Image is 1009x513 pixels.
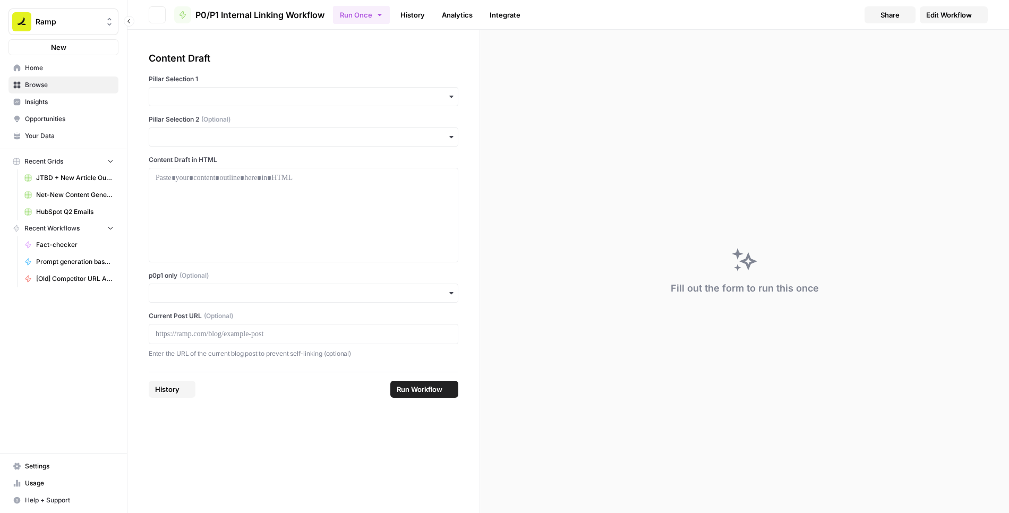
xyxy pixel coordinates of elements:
a: Settings [8,458,118,475]
span: Help + Support [25,495,114,505]
span: JTBD + New Article Output [36,173,114,183]
label: Pillar Selection 2 [149,115,458,124]
span: Browse [25,80,114,90]
a: Edit Workflow [920,6,988,23]
span: Share [880,10,900,20]
span: [Old] Competitor URL Analysis to Outline [36,274,114,284]
a: Net-New Content Generator - Grid Template [20,186,118,203]
a: Your Data [8,127,118,144]
button: Share [865,6,916,23]
a: [Old] Competitor URL Analysis to Outline [20,270,118,287]
button: Run Once [333,6,390,24]
span: Your Data [25,131,114,141]
a: Fact-checker [20,236,118,253]
a: History [394,6,431,23]
a: Home [8,59,118,76]
span: Settings [25,461,114,471]
div: Fill out the form to run this once [671,281,819,296]
span: Prompt generation based on URL v1 [36,257,114,267]
a: Integrate [483,6,527,23]
a: Analytics [435,6,479,23]
a: Browse [8,76,118,93]
span: Recent Grids [24,157,63,166]
span: Run Workflow [397,384,442,395]
a: HubSpot Q2 Emails [20,203,118,220]
span: History [155,384,179,395]
span: Insights [25,97,114,107]
a: JTBD + New Article Output [20,169,118,186]
p: Enter the URL of the current blog post to prevent self-linking (optional) [149,348,458,359]
button: Run Workflow [390,381,458,398]
span: HubSpot Q2 Emails [36,207,114,217]
a: Prompt generation based on URL v1 [20,253,118,270]
img: Ramp Logo [12,12,31,31]
button: New [8,39,118,55]
button: Recent Grids [8,153,118,169]
span: Opportunities [25,114,114,124]
button: Workspace: Ramp [8,8,118,35]
button: Help + Support [8,492,118,509]
label: Current Post URL [149,311,458,321]
label: Pillar Selection 1 [149,74,458,84]
span: (Optional) [179,271,209,280]
button: History [149,381,195,398]
a: P0/P1 Internal Linking Workflow [174,6,324,23]
label: Content Draft in HTML [149,155,458,165]
span: (Optional) [201,115,230,124]
label: p0p1 only [149,271,458,280]
span: Edit Workflow [926,10,972,20]
span: (Optional) [204,311,233,321]
span: Usage [25,478,114,488]
button: Recent Workflows [8,220,118,236]
span: New [51,42,66,53]
span: Home [25,63,114,73]
div: Content Draft [149,51,458,66]
span: Recent Workflows [24,224,80,233]
a: Opportunities [8,110,118,127]
a: Insights [8,93,118,110]
span: P0/P1 Internal Linking Workflow [195,8,324,21]
span: Net-New Content Generator - Grid Template [36,190,114,200]
span: Fact-checker [36,240,114,250]
span: Ramp [36,16,100,27]
a: Usage [8,475,118,492]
